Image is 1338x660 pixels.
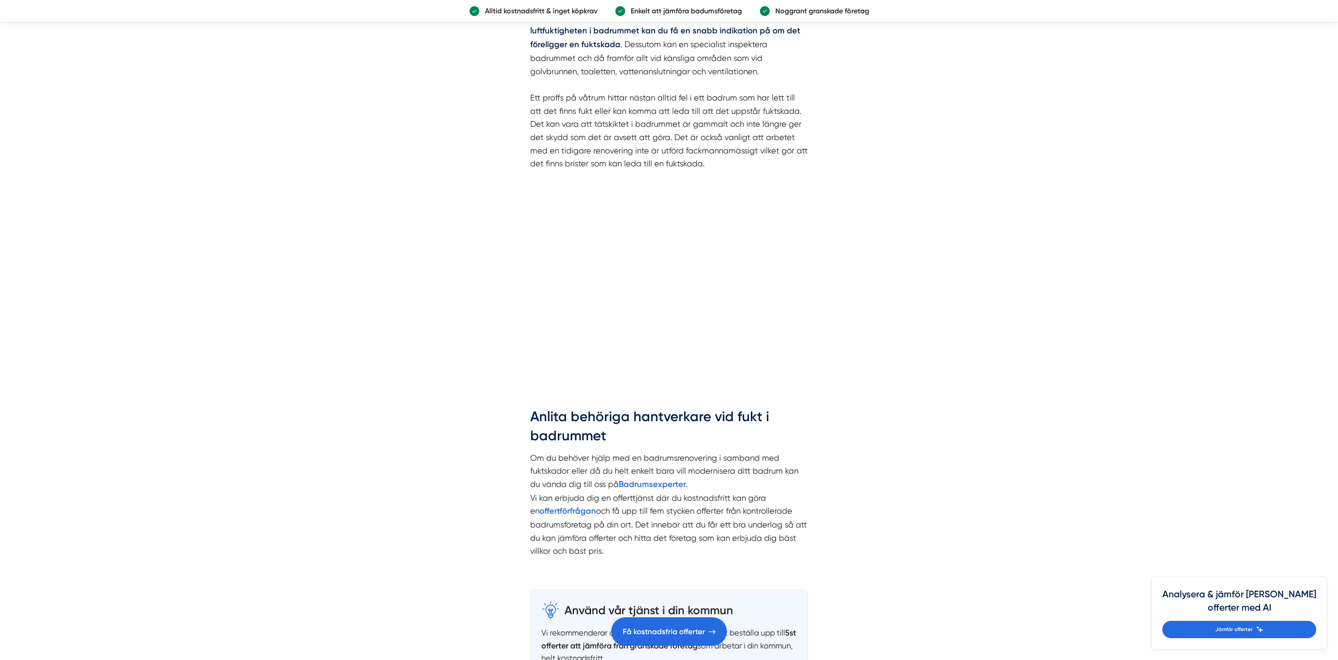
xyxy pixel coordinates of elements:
[480,5,597,16] p: Alltid kostnadsfritt & inget köpkrav
[540,506,596,516] strong: offertförfrågan
[541,628,796,651] strong: 5st offerter att jämföra från granskade företag
[540,506,596,515] a: offertförfrågan
[530,451,808,558] p: Om du behöver hjälp med en badrumsrenovering i samband med fuktskador eller då du helt enkelt bar...
[1162,588,1316,621] h4: Analysera & jämför [PERSON_NAME] offerter med AI
[530,407,808,451] h2: Anlita behöriga hantverkare vid fukt i badrummet
[770,5,869,16] p: Noggrant granskade företag
[1162,621,1316,638] a: Jämför offerter
[623,626,705,638] span: Få kostnadsfria offerter
[619,479,686,489] a: Badrumsexperter
[1215,625,1253,634] span: Jämför offerter
[611,617,727,646] a: Få kostnadsfria offerter
[625,5,742,16] p: Enkelt att jämföra badumsföretag
[530,12,800,49] strong: Genom att mäta luftfuktigheten i badrummet kan du få en snabb indikation på om det föreligger en ...
[564,601,733,619] h3: Använd vår tjänst i din kommun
